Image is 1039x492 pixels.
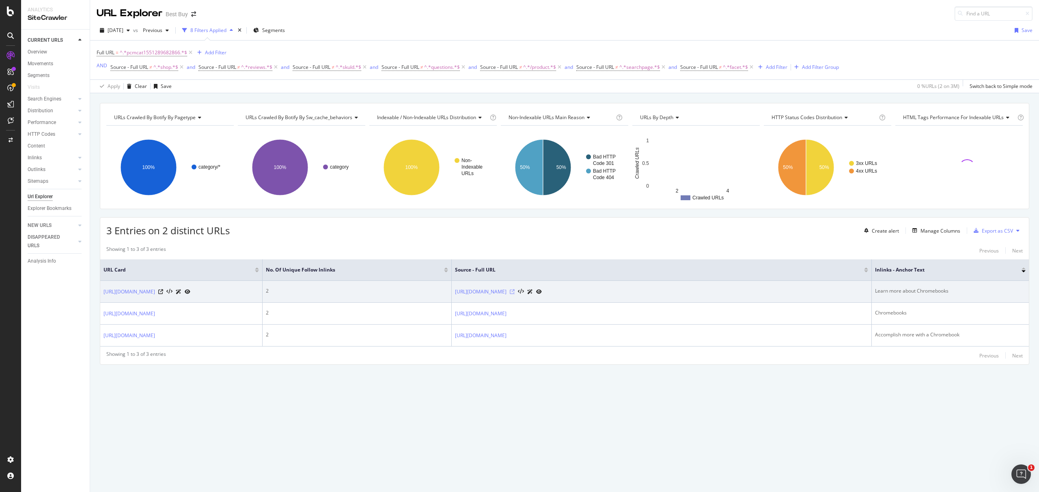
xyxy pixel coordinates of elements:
text: category [330,164,349,170]
div: A chart. [106,132,234,203]
h4: Non-Indexable URLs Main Reason [507,111,614,124]
h4: HTML Tags Performance for Indexable URLs [901,111,1016,124]
text: 50% [819,165,829,170]
a: Movements [28,60,84,68]
a: Sitemaps [28,177,76,186]
button: Add Filter [194,48,226,58]
button: and [281,63,289,71]
svg: A chart. [632,132,760,203]
div: Search Engines [28,95,61,103]
a: HTTP Codes [28,130,76,139]
button: Previous [979,246,999,255]
h4: URLs Crawled By Botify By sw_cache_behaviors [244,111,364,124]
div: Showing 1 to 3 of 3 entries [106,351,166,360]
div: Overview [28,48,47,56]
span: 3 Entries on 2 distinct URLs [106,224,230,237]
div: Save [1022,27,1033,34]
text: Crawled URLs [692,195,724,201]
div: Manage Columns [920,227,960,234]
button: and [668,63,677,71]
text: Indexable [461,164,483,170]
div: Save [161,83,172,90]
button: View HTML Source [518,289,524,295]
button: and [370,63,378,71]
div: Explorer Bookmarks [28,204,71,213]
a: Url Explorer [28,193,84,201]
text: Code 404 [593,175,614,180]
span: Previous [140,27,162,34]
a: [URL][DOMAIN_NAME] [103,288,155,296]
text: category/* [198,164,220,170]
div: Movements [28,60,53,68]
span: Segments [262,27,285,34]
a: [URL][DOMAIN_NAME] [455,288,507,296]
div: Performance [28,118,56,127]
div: and [281,64,289,71]
svg: A chart. [764,132,891,203]
a: [URL][DOMAIN_NAME] [455,332,507,340]
span: ≠ [149,64,152,71]
div: 2 [266,287,448,295]
span: ^.*shop.*$ [153,62,178,73]
span: Source - Full URL [293,64,330,71]
span: URL Card [103,266,253,274]
span: ≠ [519,64,522,71]
span: Source - Full URL [455,266,852,274]
text: Bad HTTP [593,154,616,160]
text: Crawled URLs [634,148,640,179]
div: arrow-right-arrow-left [191,11,196,17]
span: ^.*skuId.*$ [336,62,361,73]
button: Previous [140,24,172,37]
text: 50% [520,165,530,170]
h4: URLs Crawled By Botify By pagetype [112,111,226,124]
a: [URL][DOMAIN_NAME] [455,310,507,318]
text: Code 301 [593,160,614,166]
text: 50% [556,165,566,170]
a: Outlinks [28,165,76,174]
span: HTML Tags Performance for Indexable URLs [903,114,1004,121]
button: Next [1012,246,1023,255]
button: and [565,63,573,71]
a: Overview [28,48,84,56]
a: Search Engines [28,95,76,103]
span: ≠ [237,64,240,71]
a: [URL][DOMAIN_NAME] [103,332,155,340]
div: Visits [28,83,40,92]
div: Analysis Info [28,257,56,265]
span: HTTP Status Codes Distribution [772,114,842,121]
a: Performance [28,118,76,127]
div: Url Explorer [28,193,53,201]
span: Source - Full URL [480,64,518,71]
svg: A chart. [369,132,497,203]
iframe: Intercom live chat [1011,464,1031,484]
div: and [668,64,677,71]
div: DISAPPEARED URLS [28,233,69,250]
div: Showing 1 to 3 of 3 entries [106,246,166,255]
span: ^.*searchpage.*$ [619,62,660,73]
button: Add Filter [755,62,787,72]
div: CURRENT URLS [28,36,63,45]
div: Segments [28,71,50,80]
a: [URL][DOMAIN_NAME] [103,310,155,318]
text: 50% [783,165,793,170]
text: 100% [405,165,418,170]
div: Outlinks [28,165,45,174]
div: 8 Filters Applied [190,27,226,34]
div: Chromebooks [875,309,1026,317]
button: Save [1011,24,1033,37]
div: SiteCrawler [28,13,83,23]
span: = [116,49,119,56]
span: ^.*reviews.*$ [241,62,272,73]
svg: A chart. [501,132,628,203]
span: ^.*/product.*$ [523,62,556,73]
a: Visit Online Page [158,289,163,294]
a: AI Url Details [176,287,181,296]
button: Apply [97,80,120,93]
div: A chart. [238,132,365,203]
a: Analysis Info [28,257,84,265]
text: 4xx URLs [856,168,877,174]
button: AND [97,62,107,69]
